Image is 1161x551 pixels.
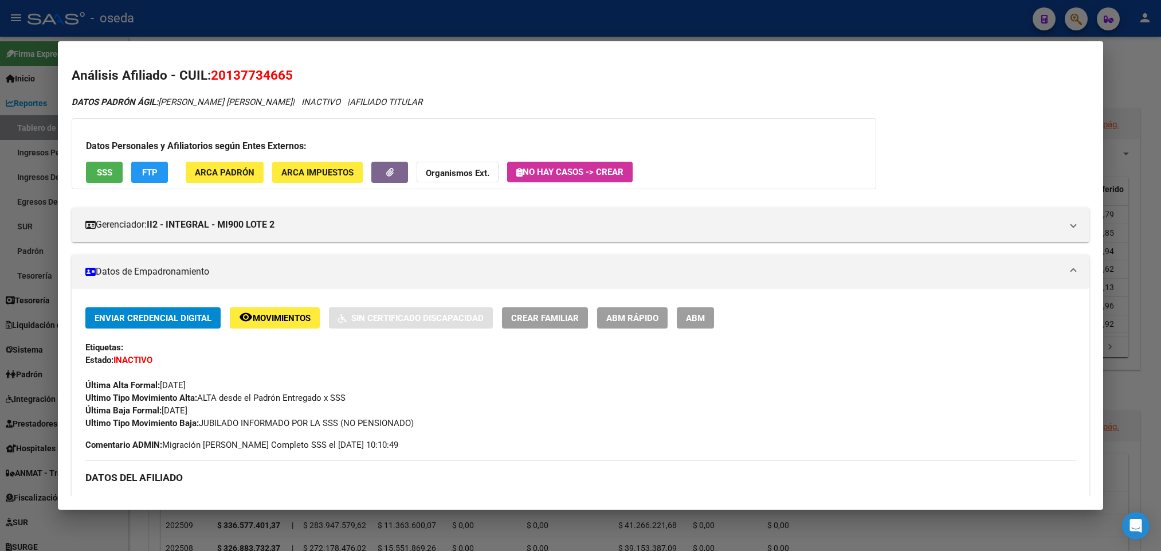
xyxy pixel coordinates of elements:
[606,313,658,323] span: ABM Rápido
[417,162,499,183] button: Organismos Ext.
[329,307,493,329] button: Sin Certificado Discapacidad
[507,162,633,182] button: No hay casos -> Crear
[72,208,1089,242] mat-expansion-panel-header: Gerenciador:II2 - INTEGRAL - MI900 LOTE 2
[597,307,668,329] button: ABM Rápido
[686,313,705,323] span: ABM
[351,313,484,323] span: Sin Certificado Discapacidad
[85,495,253,505] span: [PERSON_NAME] [PERSON_NAME]
[113,355,152,365] strong: INACTIVO
[85,393,197,403] strong: Ultimo Tipo Movimiento Alta:
[85,440,162,450] strong: Comentario ADMIN:
[147,218,274,232] strong: II2 - INTEGRAL - MI900 LOTE 2
[1122,512,1150,540] div: Open Intercom Messenger
[95,313,211,323] span: Enviar Credencial Digital
[516,167,623,177] span: No hay casos -> Crear
[72,255,1089,289] mat-expansion-panel-header: Datos de Empadronamiento
[85,380,186,390] span: [DATE]
[272,162,363,183] button: ARCA Impuestos
[72,97,422,107] i: | INACTIVO |
[72,97,292,107] span: [PERSON_NAME] [PERSON_NAME]
[85,380,160,390] strong: Última Alta Formal:
[85,393,346,403] span: ALTA desde el Padrón Entregado x SSS
[239,310,253,324] mat-icon: remove_red_eye
[502,307,588,329] button: Crear Familiar
[677,307,714,329] button: ABM
[211,68,293,83] span: 20137734665
[86,162,123,183] button: SSS
[142,167,158,178] span: FTP
[86,139,862,153] h3: Datos Personales y Afiliatorios según Entes Externos:
[195,167,254,178] span: ARCA Padrón
[85,439,398,451] span: Migración [PERSON_NAME] Completo SSS el [DATE] 10:10:49
[85,405,162,416] strong: Última Baja Formal:
[131,162,168,183] button: FTP
[281,167,354,178] span: ARCA Impuestos
[85,495,119,505] strong: Apellido:
[85,471,1075,484] h3: DATOS DEL AFILIADO
[350,97,422,107] span: AFILIADO TITULAR
[85,342,123,353] strong: Etiquetas:
[230,307,320,329] button: Movimientos
[85,405,187,416] span: [DATE]
[253,313,311,323] span: Movimientos
[186,162,264,183] button: ARCA Padrón
[97,167,112,178] span: SSS
[85,265,1061,279] mat-panel-title: Datos de Empadronamiento
[426,168,489,178] strong: Organismos Ext.
[85,307,221,329] button: Enviar Credencial Digital
[580,495,656,505] strong: Teléfono Particular:
[72,97,158,107] strong: DATOS PADRÓN ÁGIL:
[85,355,113,365] strong: Estado:
[85,218,1061,232] mat-panel-title: Gerenciador:
[72,66,1089,85] h2: Análisis Afiliado - CUIL:
[511,313,579,323] span: Crear Familiar
[85,418,199,428] strong: Ultimo Tipo Movimiento Baja:
[85,418,414,428] span: JUBILADO INFORMADO POR LA SSS (NO PENSIONADO)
